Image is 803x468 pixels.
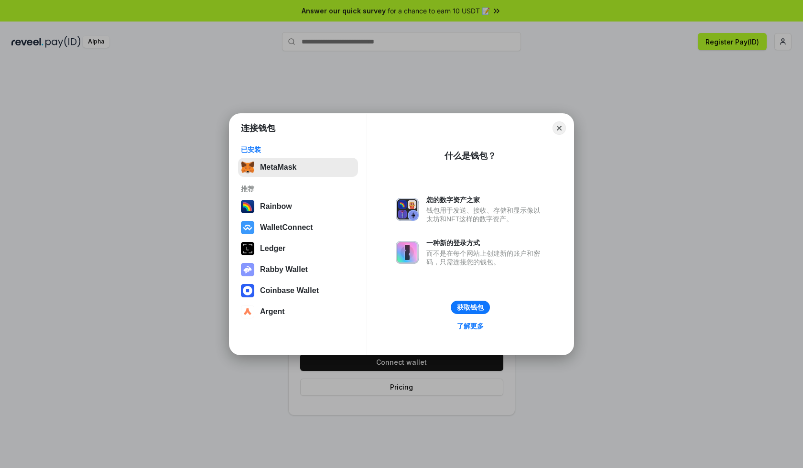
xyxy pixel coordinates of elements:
[241,185,355,193] div: 推荐
[396,198,419,221] img: svg+xml,%3Csvg%20xmlns%3D%22http%3A%2F%2Fwww.w3.org%2F2000%2Fsvg%22%20fill%3D%22none%22%20viewBox...
[241,200,254,213] img: svg+xml,%3Csvg%20width%3D%22120%22%20height%3D%22120%22%20viewBox%3D%220%200%20120%20120%22%20fil...
[238,260,358,279] button: Rabby Wallet
[238,218,358,237] button: WalletConnect
[260,244,285,253] div: Ledger
[260,286,319,295] div: Coinbase Wallet
[241,145,355,154] div: 已安装
[241,221,254,234] img: svg+xml,%3Csvg%20width%3D%2228%22%20height%3D%2228%22%20viewBox%3D%220%200%2028%2028%22%20fill%3D...
[426,206,545,223] div: 钱包用于发送、接收、存储和显示像以太坊和NFT这样的数字资产。
[241,284,254,297] img: svg+xml,%3Csvg%20width%3D%2228%22%20height%3D%2228%22%20viewBox%3D%220%200%2028%2028%22%20fill%3D...
[260,163,296,172] div: MetaMask
[451,320,489,332] a: 了解更多
[238,281,358,300] button: Coinbase Wallet
[260,202,292,211] div: Rainbow
[260,265,308,274] div: Rabby Wallet
[238,239,358,258] button: Ledger
[445,150,496,162] div: 什么是钱包？
[241,122,275,134] h1: 连接钱包
[238,197,358,216] button: Rainbow
[426,239,545,247] div: 一种新的登录方式
[426,196,545,204] div: 您的数字资产之家
[260,223,313,232] div: WalletConnect
[241,263,254,276] img: svg+xml,%3Csvg%20xmlns%3D%22http%3A%2F%2Fwww.w3.org%2F2000%2Fsvg%22%20fill%3D%22none%22%20viewBox...
[241,242,254,255] img: svg+xml,%3Csvg%20xmlns%3D%22http%3A%2F%2Fwww.w3.org%2F2000%2Fsvg%22%20width%3D%2228%22%20height%3...
[241,161,254,174] img: svg+xml,%3Csvg%20fill%3D%22none%22%20height%3D%2233%22%20viewBox%3D%220%200%2035%2033%22%20width%...
[457,322,484,330] div: 了解更多
[426,249,545,266] div: 而不是在每个网站上创建新的账户和密码，只需连接您的钱包。
[241,305,254,318] img: svg+xml,%3Csvg%20width%3D%2228%22%20height%3D%2228%22%20viewBox%3D%220%200%2028%2028%22%20fill%3D...
[238,158,358,177] button: MetaMask
[457,303,484,312] div: 获取钱包
[396,241,419,264] img: svg+xml,%3Csvg%20xmlns%3D%22http%3A%2F%2Fwww.w3.org%2F2000%2Fsvg%22%20fill%3D%22none%22%20viewBox...
[451,301,490,314] button: 获取钱包
[238,302,358,321] button: Argent
[260,307,285,316] div: Argent
[553,121,566,135] button: Close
